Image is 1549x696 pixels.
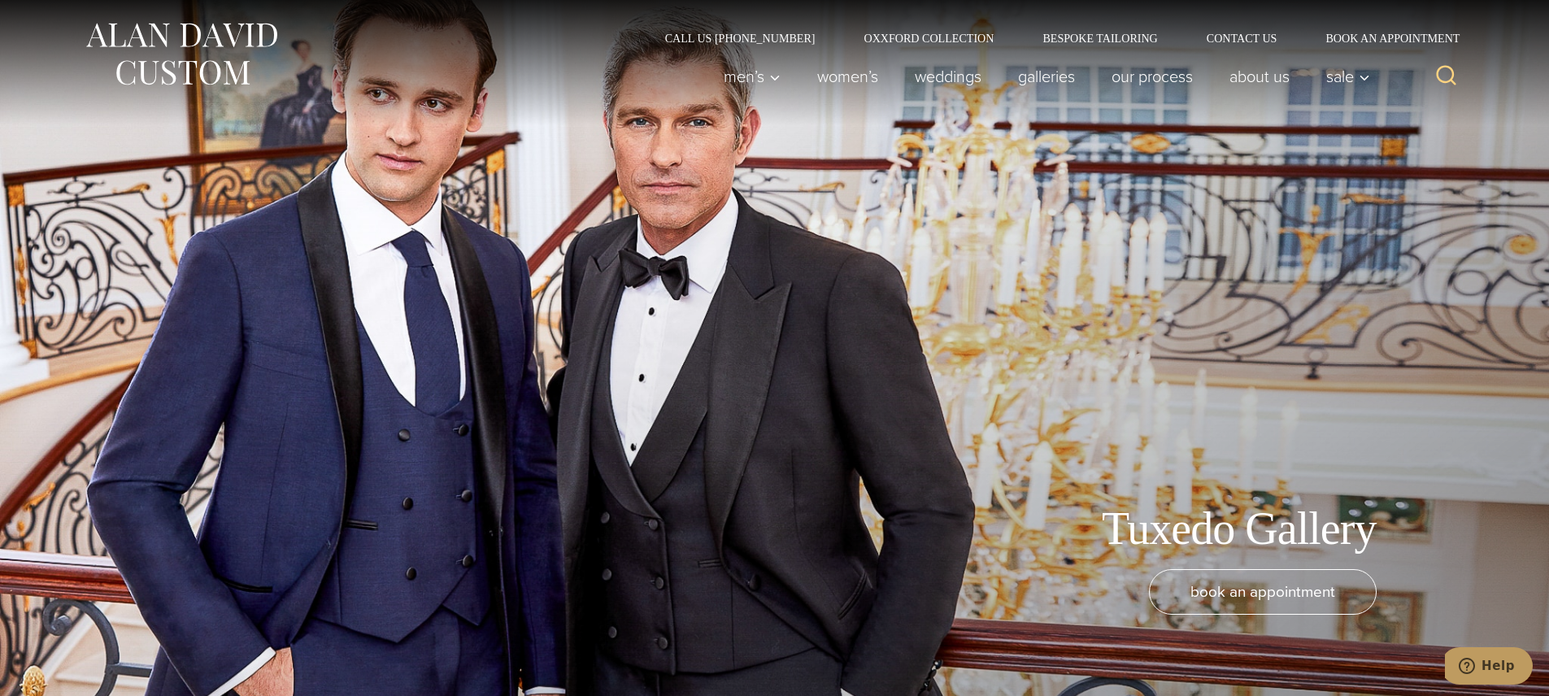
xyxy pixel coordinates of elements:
[798,60,896,93] a: Women’s
[1211,60,1308,93] a: About Us
[1427,57,1466,96] button: View Search Form
[1018,33,1181,44] a: Bespoke Tailoring
[84,18,279,90] img: Alan David Custom
[1190,580,1335,603] span: book an appointment
[1102,502,1377,556] h1: Tuxedo Gallery
[641,33,840,44] a: Call Us [PHONE_NUMBER]
[1445,647,1533,688] iframe: Opens a widget where you can chat to one of our agents
[839,33,1018,44] a: Oxxford Collection
[1301,33,1465,44] a: Book an Appointment
[1093,60,1211,93] a: Our Process
[705,60,1378,93] nav: Primary Navigation
[999,60,1093,93] a: Galleries
[705,60,798,93] button: Men’s sub menu toggle
[1149,569,1377,615] a: book an appointment
[896,60,999,93] a: weddings
[641,33,1466,44] nav: Secondary Navigation
[1308,60,1378,93] button: Sale sub menu toggle
[1182,33,1302,44] a: Contact Us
